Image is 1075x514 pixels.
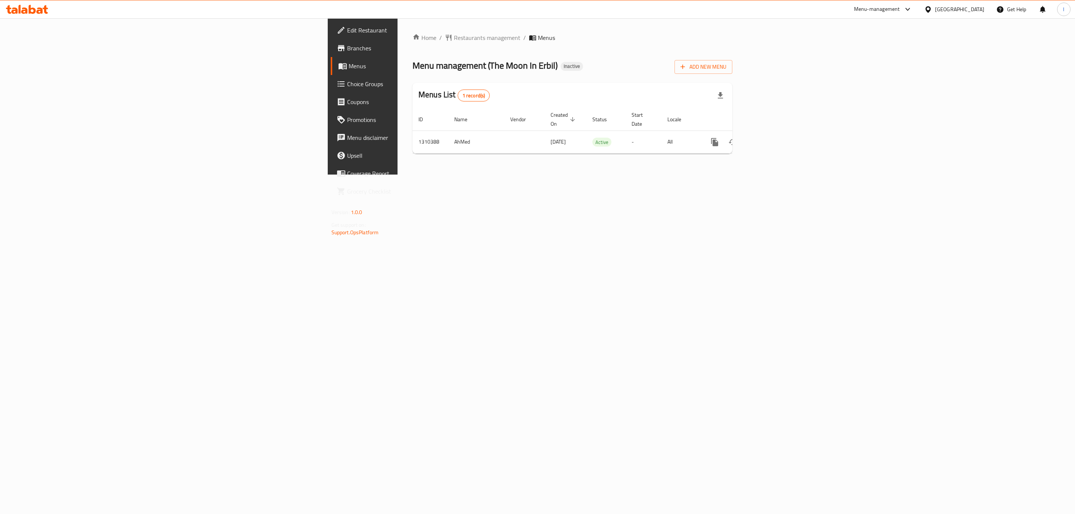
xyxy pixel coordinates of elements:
span: Locale [667,115,691,124]
span: Menus [538,33,555,42]
span: Created On [551,110,577,128]
span: Coupons [347,97,501,106]
div: Total records count [458,90,490,101]
a: Coupons [331,93,507,111]
span: Start Date [632,110,652,128]
a: Branches [331,39,507,57]
span: Vendor [510,115,536,124]
a: Grocery Checklist [331,182,507,200]
span: l [1063,5,1064,13]
a: Support.OpsPlatform [331,228,379,237]
span: Grocery Checklist [347,187,501,196]
button: Add New Menu [674,60,732,74]
span: Active [592,138,611,147]
button: more [706,133,724,151]
td: - [626,131,661,153]
span: Status [592,115,617,124]
div: Export file [711,87,729,104]
span: [DATE] [551,137,566,147]
th: Actions [700,108,783,131]
a: Menus [331,57,507,75]
span: Choice Groups [347,79,501,88]
span: Add New Menu [680,62,726,72]
nav: breadcrumb [412,33,732,42]
div: Menu-management [854,5,900,14]
span: Coverage Report [347,169,501,178]
div: Inactive [561,62,583,71]
span: Promotions [347,115,501,124]
span: Branches [347,44,501,53]
span: 1.0.0 [351,207,362,217]
span: ID [418,115,433,124]
a: Promotions [331,111,507,129]
span: Name [454,115,477,124]
span: Menus [349,62,501,70]
a: Coverage Report [331,164,507,182]
li: / [523,33,526,42]
span: Inactive [561,63,583,69]
span: Version: [331,207,350,217]
td: All [661,131,700,153]
h2: Menus List [418,89,490,101]
span: Get support on: [331,220,366,230]
div: [GEOGRAPHIC_DATA] [935,5,984,13]
span: Edit Restaurant [347,26,501,35]
button: Change Status [724,133,742,151]
a: Edit Restaurant [331,21,507,39]
a: Upsell [331,147,507,164]
span: 1 record(s) [458,92,490,99]
a: Choice Groups [331,75,507,93]
span: Upsell [347,151,501,160]
a: Menu disclaimer [331,129,507,147]
table: enhanced table [412,108,783,154]
span: Menu disclaimer [347,133,501,142]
